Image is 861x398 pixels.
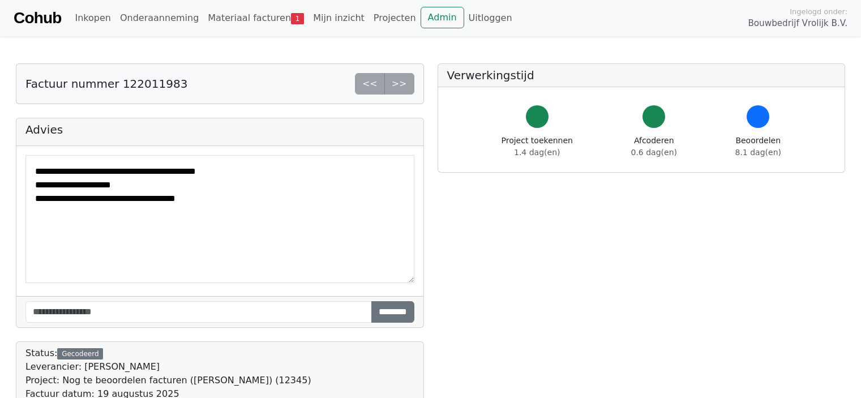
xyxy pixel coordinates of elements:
[790,6,847,17] span: Ingelogd onder:
[514,148,560,157] span: 1.4 dag(en)
[748,17,847,30] span: Bouwbedrijf Vrolijk B.V.
[631,135,677,159] div: Afcoderen
[735,135,781,159] div: Beoordelen
[464,7,517,29] a: Uitloggen
[735,148,781,157] span: 8.1 dag(en)
[57,348,103,360] div: Gecodeerd
[25,123,414,136] h5: Advies
[291,13,304,24] span: 1
[502,135,573,159] div: Project toekennen
[309,7,369,29] a: Mijn inzicht
[369,7,421,29] a: Projecten
[25,374,311,387] div: Project: Nog te beoordelen facturen ([PERSON_NAME]) (12345)
[14,5,61,32] a: Cohub
[203,7,309,29] a: Materiaal facturen1
[447,69,836,82] h5: Verwerkingstijd
[631,148,677,157] span: 0.6 dag(en)
[421,7,464,28] a: Admin
[115,7,203,29] a: Onderaanneming
[25,360,311,374] div: Leverancier: [PERSON_NAME]
[25,77,187,91] h5: Factuur nummer 122011983
[70,7,115,29] a: Inkopen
